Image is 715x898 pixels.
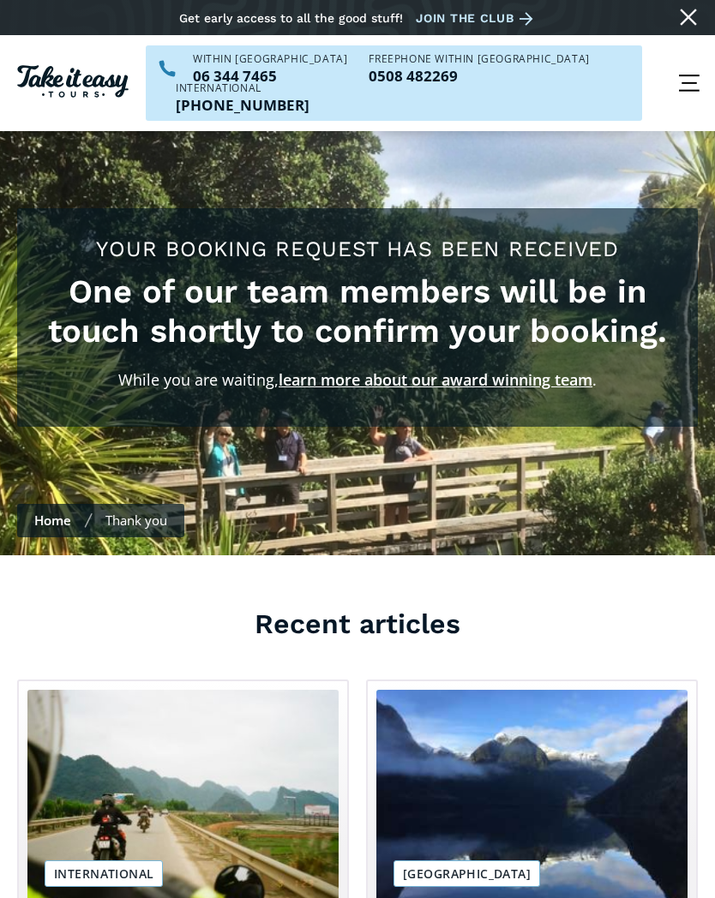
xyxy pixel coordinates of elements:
p: 0508 482269 [369,69,589,83]
a: Join the club [416,8,539,29]
a: Homepage [17,61,129,106]
div: Thank you [105,512,167,529]
p: [PHONE_NUMBER] [176,98,309,112]
a: Close message [675,3,702,31]
div: Freephone WITHIN [GEOGRAPHIC_DATA] [369,54,589,64]
a: Call us outside of NZ on +6463447465 [176,98,309,112]
div: [GEOGRAPHIC_DATA] [394,860,540,887]
img: Take it easy Tours logo [17,65,129,98]
p: While you are waiting, . [79,368,636,392]
h1: Your booking request has been received [34,234,681,264]
p: 06 344 7465 [193,69,347,83]
div: menu [664,57,715,109]
h2: One of our team members will be in touch shortly to confirm your booking. [34,272,681,350]
a: learn more about our award winning team [279,369,592,390]
h3: Recent articles [17,607,698,641]
div: WITHIN [GEOGRAPHIC_DATA] [193,54,347,64]
div: Get early access to all the good stuff! [179,11,403,25]
nav: Breadcrumbs [17,504,184,537]
div: International [45,860,163,887]
a: Call us within NZ on 063447465 [193,69,347,83]
a: Call us freephone within NZ on 0508482269 [369,69,589,83]
div: International [176,83,309,93]
a: Home [34,512,71,529]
